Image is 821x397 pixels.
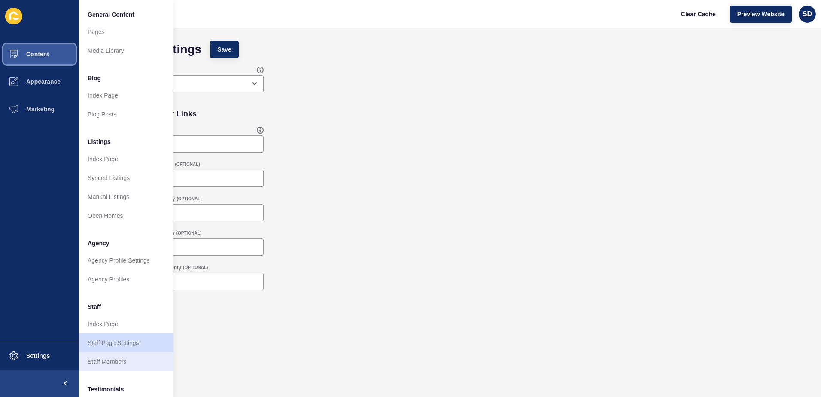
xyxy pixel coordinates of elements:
[183,265,208,271] span: (OPTIONAL)
[79,251,173,270] a: Agency Profile Settings
[210,41,239,58] button: Save
[88,74,101,82] span: Blog
[681,10,716,18] span: Clear Cache
[79,333,173,352] a: Staff Page Settings
[88,137,111,146] span: Listings
[88,302,101,311] span: Staff
[730,6,792,23] button: Preview Website
[79,168,173,187] a: Synced Listings
[79,41,173,60] a: Media Library
[79,352,173,371] a: Staff Members
[674,6,723,23] button: Clear Cache
[92,230,175,237] label: Sold - Versatile/Minimal sites only
[79,150,173,168] a: Index Page
[79,270,173,289] a: Agency Profiles
[92,75,264,92] div: open menu
[175,162,200,168] span: (OPTIONAL)
[88,239,109,247] span: Agency
[176,196,201,202] span: (OPTIONAL)
[79,187,173,206] a: Manual Listings
[79,22,173,41] a: Pages
[88,385,124,394] span: Testimonials
[88,10,134,19] span: General Content
[803,10,812,18] span: SD
[79,315,173,333] a: Index Page
[737,10,785,18] span: Preview Website
[79,105,173,124] a: Blog Posts
[79,206,173,225] a: Open Homes
[217,45,231,54] span: Save
[79,86,173,105] a: Index Page
[176,230,201,236] span: (OPTIONAL)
